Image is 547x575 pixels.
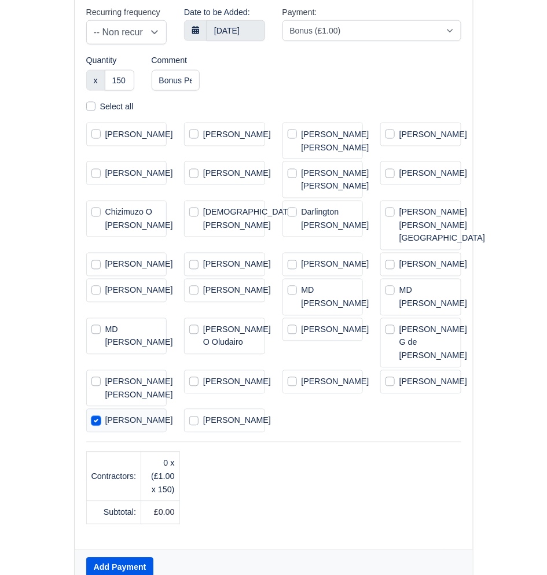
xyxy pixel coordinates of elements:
[105,414,173,427] label: [PERSON_NAME]
[184,6,250,19] label: Date to be Added:
[302,206,369,233] label: Darlington [PERSON_NAME]
[105,258,173,271] label: [PERSON_NAME]
[203,323,271,350] label: [PERSON_NAME] O Oludairo
[203,128,271,141] label: [PERSON_NAME]
[282,6,317,19] label: Payment:
[302,375,369,389] label: [PERSON_NAME]
[399,284,467,311] label: MD [PERSON_NAME]
[105,128,173,141] label: [PERSON_NAME]
[399,167,467,180] label: [PERSON_NAME]
[105,375,173,402] label: [PERSON_NAME] [PERSON_NAME]
[86,70,105,91] span: x
[399,323,467,363] label: [PERSON_NAME] G de [PERSON_NAME]
[399,375,467,389] label: [PERSON_NAME]
[105,284,173,297] label: [PERSON_NAME]
[203,258,271,271] label: [PERSON_NAME]
[302,323,369,337] label: [PERSON_NAME]
[399,206,485,245] label: [PERSON_NAME] [PERSON_NAME][GEOGRAPHIC_DATA]
[141,452,179,502] td: 0 x (£1.00 x 150)
[154,508,175,517] span: £0.00
[152,54,188,67] label: Comment
[203,375,271,389] label: [PERSON_NAME]
[203,284,271,297] label: [PERSON_NAME]
[302,167,369,193] label: [PERSON_NAME] [PERSON_NAME]
[105,167,173,180] label: [PERSON_NAME]
[86,54,117,67] label: Quantity
[302,128,369,154] label: [PERSON_NAME] [PERSON_NAME]
[105,206,173,233] label: Chizimuzo O [PERSON_NAME]
[105,323,173,350] label: MD [PERSON_NAME]
[302,258,369,271] label: [PERSON_NAME]
[203,167,271,180] label: [PERSON_NAME]
[86,6,160,19] label: Recurring frequency
[86,502,141,525] td: Subtotal:
[86,452,141,502] td: Contractors:
[399,128,467,141] label: [PERSON_NAME]
[302,284,369,311] label: MD [PERSON_NAME]
[203,206,295,233] label: [DEMOGRAPHIC_DATA][PERSON_NAME]
[203,414,271,427] label: [PERSON_NAME]
[399,258,467,271] label: [PERSON_NAME]
[100,100,134,113] label: Select all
